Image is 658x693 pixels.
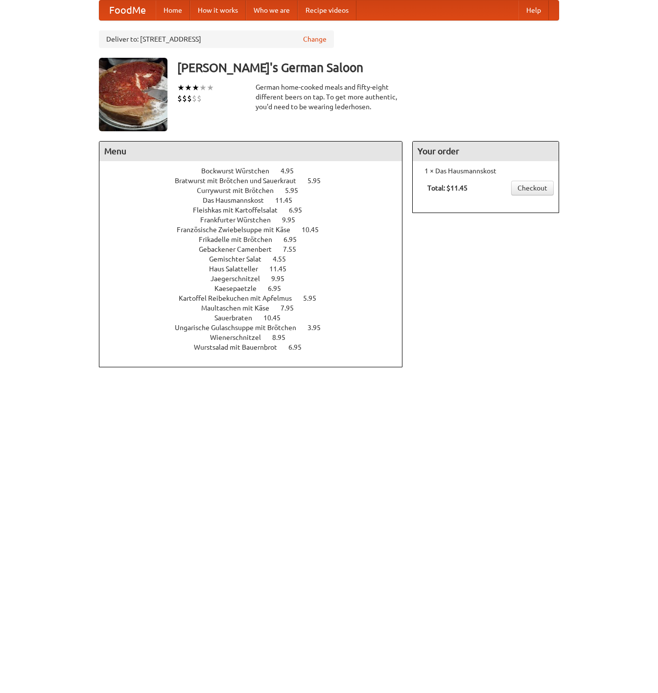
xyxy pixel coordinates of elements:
li: 1 × Das Hausmannskost [418,166,554,176]
span: Kaesepaetzle [214,285,266,292]
li: ★ [192,82,199,93]
b: Total: $11.45 [427,184,468,192]
span: 6.95 [283,236,306,243]
a: Wurstsalad mit Bauernbrot 6.95 [194,343,320,351]
a: Currywurst mit Brötchen 5.95 [197,187,316,194]
span: 10.45 [263,314,290,322]
li: $ [182,93,187,104]
span: 4.95 [281,167,304,175]
a: Home [156,0,190,20]
h4: Menu [99,142,402,161]
li: ★ [207,82,214,93]
span: 5.95 [285,187,308,194]
span: Wurstsalad mit Bauernbrot [194,343,287,351]
span: Frankfurter Würstchen [200,216,281,224]
span: 8.95 [272,334,295,341]
span: 9.95 [282,216,305,224]
span: Maultaschen mit Käse [201,304,279,312]
a: Sauerbraten 10.45 [214,314,299,322]
span: Kartoffel Reibekuchen mit Apfelmus [179,294,302,302]
span: 7.95 [281,304,304,312]
li: ★ [185,82,192,93]
span: 11.45 [269,265,296,273]
li: $ [177,93,182,104]
a: Recipe videos [298,0,356,20]
a: Frikadelle mit Brötchen 6.95 [199,236,315,243]
a: Kartoffel Reibekuchen mit Apfelmus 5.95 [179,294,334,302]
a: Change [303,34,327,44]
span: 5.95 [303,294,326,302]
h4: Your order [413,142,559,161]
span: Frikadelle mit Brötchen [199,236,282,243]
a: Frankfurter Würstchen 9.95 [200,216,313,224]
a: How it works [190,0,246,20]
span: Currywurst mit Brötchen [197,187,283,194]
span: Haus Salatteller [209,265,268,273]
span: 6.95 [288,343,311,351]
span: Ungarische Gulaschsuppe mit Brötchen [175,324,306,332]
span: Das Hausmannskost [203,196,274,204]
a: Who we are [246,0,298,20]
span: 10.45 [302,226,329,234]
a: Kaesepaetzle 6.95 [214,285,299,292]
a: Ungarische Gulaschsuppe mit Brötchen 3.95 [175,324,339,332]
span: Gemischter Salat [209,255,271,263]
span: 7.55 [283,245,306,253]
span: 6.95 [268,285,291,292]
span: Sauerbraten [214,314,262,322]
a: Französische Zwiebelsuppe mit Käse 10.45 [177,226,337,234]
a: Fleishkas mit Kartoffelsalat 6.95 [193,206,320,214]
span: Französische Zwiebelsuppe mit Käse [177,226,300,234]
a: Gebackener Camenbert 7.55 [199,245,314,253]
div: Deliver to: [STREET_ADDRESS] [99,30,334,48]
span: Bratwurst mit Brötchen und Sauerkraut [175,177,306,185]
li: $ [192,93,197,104]
img: angular.jpg [99,58,167,131]
span: Fleishkas mit Kartoffelsalat [193,206,287,214]
a: Checkout [511,181,554,195]
a: Wienerschnitzel 8.95 [210,334,304,341]
a: Jaegerschnitzel 9.95 [211,275,303,283]
a: Maultaschen mit Käse 7.95 [201,304,312,312]
a: FoodMe [99,0,156,20]
li: ★ [177,82,185,93]
span: Gebackener Camenbert [199,245,282,253]
a: Haus Salatteller 11.45 [209,265,305,273]
span: 9.95 [271,275,294,283]
span: 4.55 [273,255,296,263]
li: ★ [199,82,207,93]
span: 3.95 [307,324,330,332]
div: German home-cooked meals and fifty-eight different beers on tap. To get more authentic, you'd nee... [256,82,402,112]
span: Bockwurst Würstchen [201,167,279,175]
a: Das Hausmannskost 11.45 [203,196,310,204]
a: Gemischter Salat 4.55 [209,255,304,263]
li: $ [197,93,202,104]
a: Bockwurst Würstchen 4.95 [201,167,312,175]
span: Wienerschnitzel [210,334,271,341]
span: 6.95 [289,206,312,214]
h3: [PERSON_NAME]'s German Saloon [177,58,559,77]
span: 11.45 [275,196,302,204]
span: 5.95 [307,177,330,185]
span: Jaegerschnitzel [211,275,270,283]
a: Help [518,0,549,20]
a: Bratwurst mit Brötchen und Sauerkraut 5.95 [175,177,339,185]
li: $ [187,93,192,104]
